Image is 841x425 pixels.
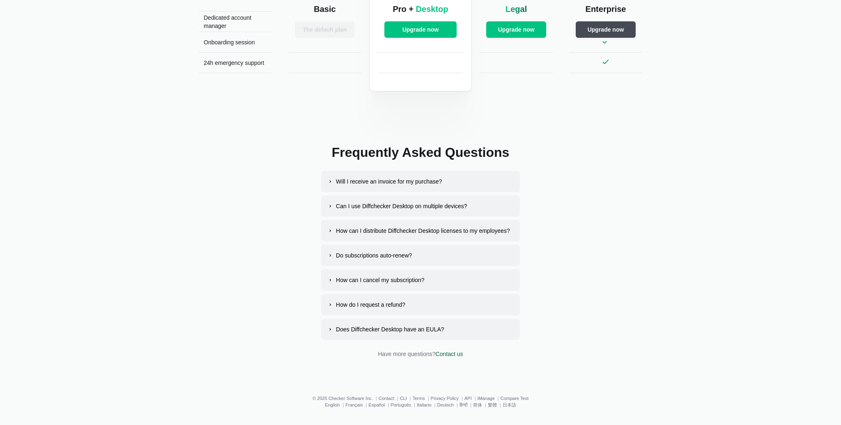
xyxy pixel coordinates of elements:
[313,396,379,401] li: © 2025 Checker Software Inc.
[416,5,448,14] span: Desktop
[488,402,497,407] a: 繁體
[431,396,459,401] a: Privacy Policy
[437,402,454,407] a: Deutsch
[336,276,425,284] div: How can I cancel my subscription?
[400,396,407,401] a: CLI
[321,269,520,291] button: How can I cancel my subscription?
[301,25,348,34] span: The default plan
[321,245,520,266] button: Do subscriptions auto-renew?
[336,202,467,210] div: Can I use Diffchecker Desktop on multiple devices?
[332,144,510,161] h2: Frequently Asked Questions
[501,396,528,401] a: Compare Text
[436,351,463,357] a: Contact us
[336,227,510,235] div: How can I distribute Diffchecker Desktop licenses to my employees?
[325,402,340,407] a: English
[486,21,546,38] button: Upgrade now
[473,402,482,407] a: 简体
[295,21,355,38] button: The default plan
[321,171,520,192] button: Will I receive an invoice for my purchase?
[321,319,520,340] button: Does Diffchecker Desktop have an EULA?
[295,3,355,15] h2: Basic
[384,3,457,15] h2: Pro +
[321,220,520,241] button: How can I distribute Diffchecker Desktop licenses to my employees?
[576,3,636,15] h2: Enterprise
[602,57,610,66] svg: 24h emergency support
[204,14,267,30] p: Dedicated account manager
[321,195,520,217] button: Can I use Diffchecker Desktop on multiple devices?
[336,325,444,333] div: Does Diffchecker Desktop have an EULA?
[417,402,431,407] a: Italiano
[391,402,411,407] a: Português
[506,5,527,14] span: Legal
[384,21,457,38] button: Upgrade now
[464,396,472,401] a: API
[336,301,405,309] div: How do I request a refund?
[336,251,412,260] div: Do subscriptions auto-renew?
[379,396,394,401] a: Contact
[204,59,267,67] p: 24h emergency support
[336,177,442,186] div: Will I receive an invoice for my purchase?
[378,351,435,357] span: Have more questions?
[586,25,626,34] span: Upgrade now
[496,25,536,34] span: Upgrade now
[321,294,520,315] button: How do I request a refund?
[478,396,495,401] a: iManage
[503,402,516,407] a: 日本語
[576,21,636,38] button: Upgrade now
[368,402,385,407] a: Español
[401,25,441,34] span: Upgrade now
[460,402,467,407] a: हिन्दी
[602,37,610,45] svg: Onboarding session
[413,396,425,401] a: Terms
[204,38,267,46] p: Onboarding session
[345,402,363,407] a: Français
